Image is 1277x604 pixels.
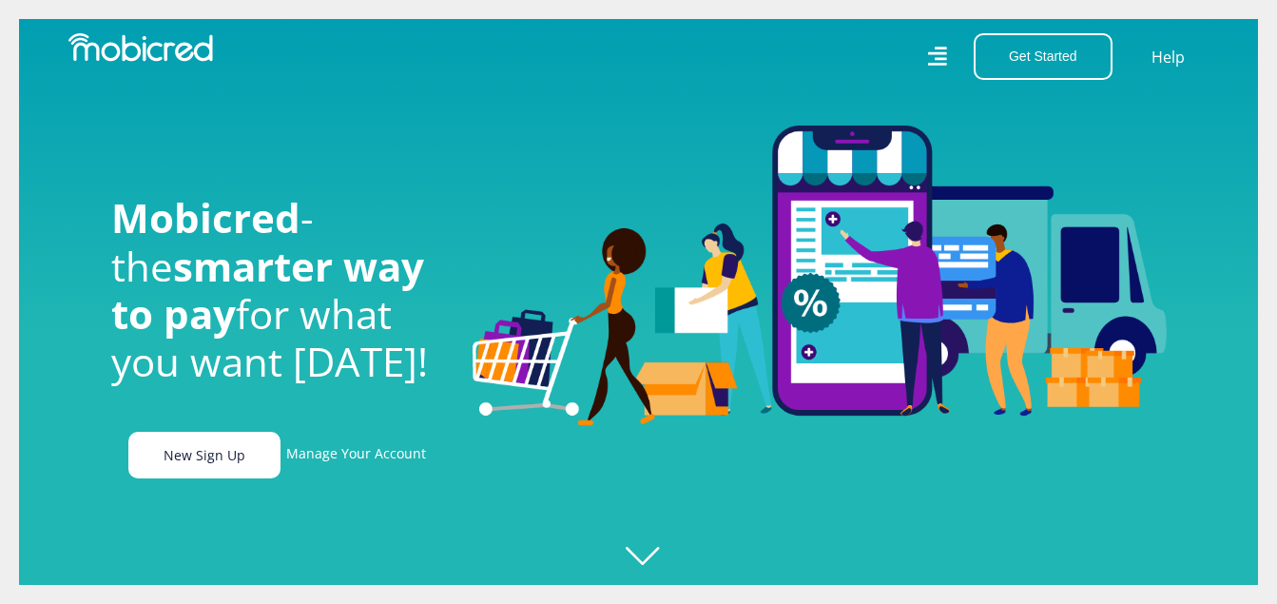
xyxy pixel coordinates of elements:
img: Mobicred [68,33,213,62]
h1: - the for what you want [DATE]! [111,194,444,386]
span: Mobicred [111,190,300,244]
img: Welcome to Mobicred [473,126,1167,426]
a: Help [1151,45,1186,69]
a: New Sign Up [128,432,281,478]
a: Manage Your Account [286,432,426,478]
span: smarter way to pay [111,239,424,341]
button: Get Started [974,33,1113,80]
